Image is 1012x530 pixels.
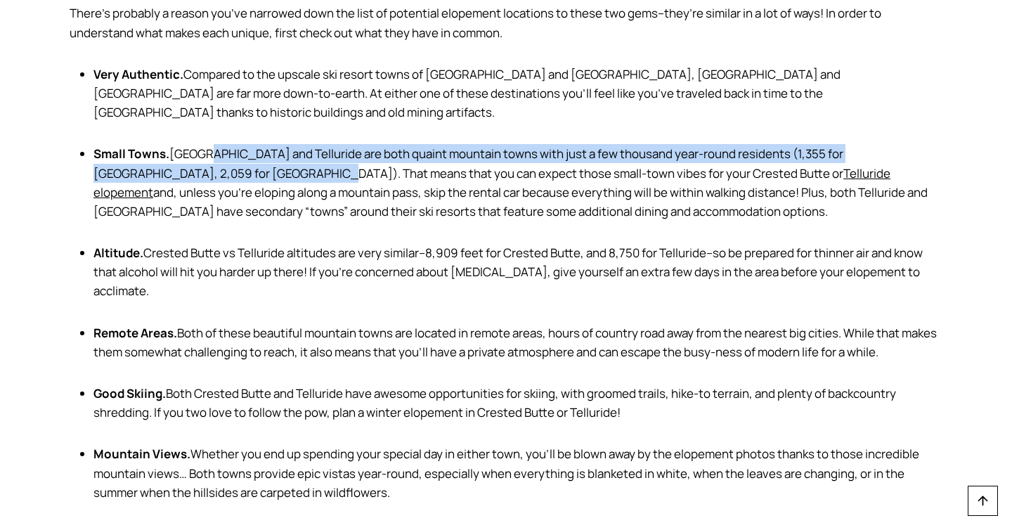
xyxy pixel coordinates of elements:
strong: Small Towns. [93,146,169,162]
strong: Remote Areas. [93,325,177,341]
li: Both Crested Butte and Telluride have awesome opportunities for skiing, with groomed trails, hike... [93,384,942,422]
a: Telluride elopement [93,165,890,200]
strong: Very Authentic. [93,66,183,82]
p: There’s probably a reason you’ve narrowed down the list of potential elopement locations to these... [70,4,942,41]
strong: Altitude. [93,245,143,261]
strong: Good Skiing. [93,385,166,401]
li: Crested Butte vs Telluride altitudes are very similar–8,909 feet for Crested Butte, and 8,750 for... [93,243,942,301]
a: Scroll to top [968,486,998,516]
strong: Mountain Views. [93,446,190,462]
li: Whether you end up spending your special day in either town, you’ll be blown away by the elopemen... [93,444,942,502]
li: Compared to the upscale ski resort towns of [GEOGRAPHIC_DATA] and [GEOGRAPHIC_DATA], [GEOGRAPHIC_... [93,65,942,122]
li: [GEOGRAPHIC_DATA] and Telluride are both quaint mountain towns with just a few thousand year-roun... [93,144,942,221]
li: Both of these beautiful mountain towns are located in remote areas, hours of country road away fr... [93,323,942,361]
